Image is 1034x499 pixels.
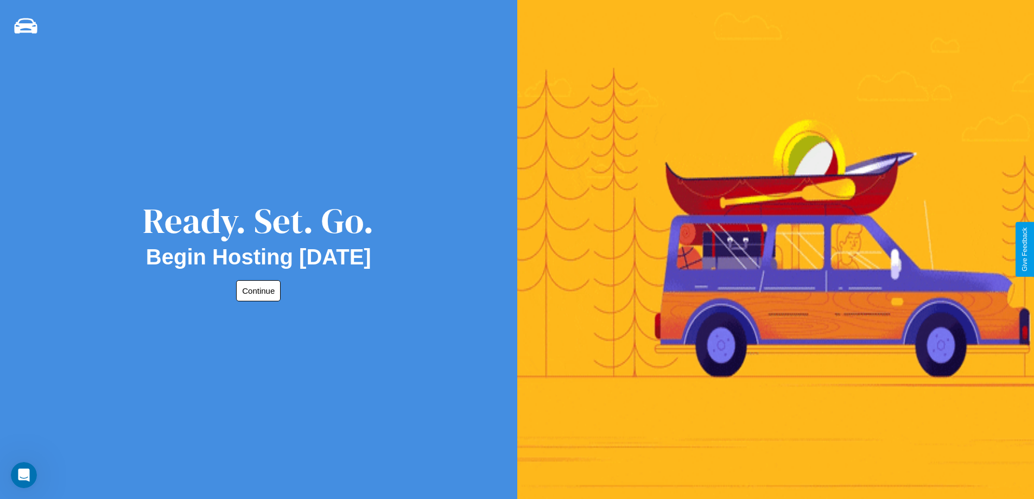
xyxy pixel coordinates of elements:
h2: Begin Hosting [DATE] [146,245,371,269]
div: Give Feedback [1021,228,1029,271]
div: Ready. Set. Go. [143,197,374,245]
button: Continue [236,280,281,301]
iframe: Intercom live chat [11,462,37,488]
